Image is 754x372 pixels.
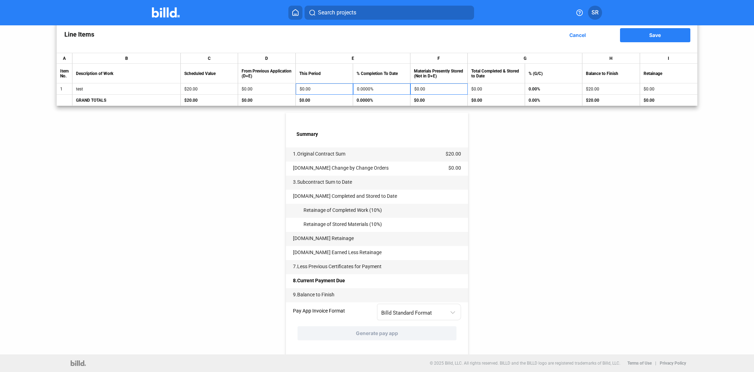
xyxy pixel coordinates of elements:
td: $0.00 [410,95,468,106]
td: 0.00% [525,83,582,95]
button: Generate pay app [298,326,456,340]
th: A [57,53,72,64]
th: Balance to Finish [582,64,640,83]
span: [DOMAIN_NAME] Completed and Stored to Date [293,193,397,199]
th: I [640,53,697,64]
th: Description of Work [72,64,181,83]
div: Pay App Invoice Format [286,308,377,314]
b: Terms of Use [627,361,652,366]
span: Retainage of Stored Materials (10%) [293,221,382,227]
div: 1 [60,87,69,92]
span: SR [592,8,599,17]
button: Save [620,28,690,42]
th: Total Completed & Stored to Date [468,64,525,83]
label: Line Items [57,24,102,45]
p: | [655,361,656,366]
button: Search projects [305,6,474,20]
th: Item No. [57,64,72,83]
div: test [76,87,177,92]
p: © 2025 Billd, LLC. All rights reserved. BILLD and the BILLD logo are registered trademarks of Bil... [430,361,620,366]
th: F [410,53,468,64]
span: Save [649,32,661,38]
td: GRAND TOTALS [72,95,181,106]
th: Retainage [640,64,697,83]
th: Materials Presently Stored (Not in D+E) [410,64,468,83]
div: $0.00 [242,87,292,92]
td: $20.00 [446,147,468,157]
th: H [582,53,640,64]
span: [DOMAIN_NAME] Retainage [293,235,354,241]
span: Billd Standard Format [381,310,432,316]
td: 0.0000% [353,95,410,106]
th: % (G/C) [525,64,582,83]
th: C [181,53,238,64]
td: $0.00 [238,95,295,106]
span: Cancel [569,32,586,38]
div: $0.00 [471,87,521,92]
th: Scheduled Value [181,64,238,83]
span: 9.Balance to Finish [293,292,334,297]
td: $0.00 [296,95,353,106]
label: Summary [296,131,468,139]
span: [DOMAIN_NAME] Change by Change Orders [293,165,389,171]
th: This Period [296,64,353,83]
span: Search projects [318,8,356,17]
th: % Completion To Date [353,64,410,83]
div: $0.00 [644,87,694,92]
td: 0.00% [525,95,582,106]
span: 1.Original Contract Sum [293,151,345,157]
img: logo [71,360,86,366]
td: $20.00 [582,95,640,106]
span: 8.Current Payment Due [293,278,345,283]
th: B [72,53,181,64]
b: Privacy Policy [660,361,686,366]
button: SR [588,6,602,20]
span: [DOMAIN_NAME] Earned Less Retainage [293,250,382,255]
button: Cancel [543,28,613,42]
span: 3.Subcontract Sum to Date [293,179,352,185]
th: G [468,53,582,64]
div: $20.00 [184,87,234,92]
th: E [296,53,410,64]
span: Generate pay app [356,330,398,336]
td: $0.00 [640,95,697,106]
th: From Previous Application (D+E) [238,64,295,83]
span: 7.Less Previous Certificates for Payment [293,264,382,269]
img: Billd Company Logo [152,7,180,18]
td: $0.00 [448,162,468,171]
td: $0.00 [468,95,525,106]
div: $20.00 [586,87,636,92]
th: D [238,53,295,64]
td: $20.00 [181,95,238,106]
span: Retainage of Completed Work (10%) [293,207,382,213]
